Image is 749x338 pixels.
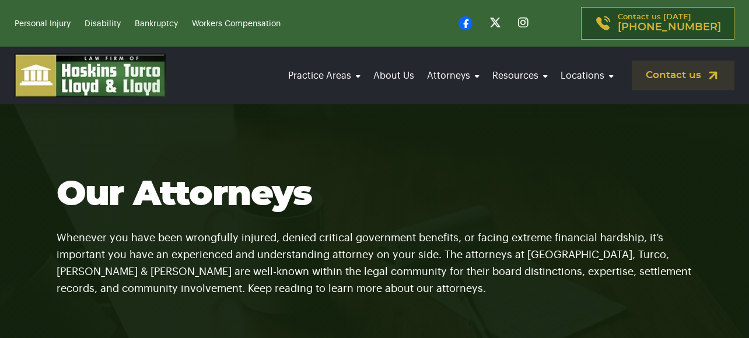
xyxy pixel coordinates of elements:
a: About Us [370,59,418,92]
a: Attorneys [423,59,483,92]
a: Contact us [DATE][PHONE_NUMBER] [581,7,734,40]
a: Locations [557,59,617,92]
a: Practice Areas [285,59,364,92]
p: Contact us [DATE] [618,13,721,33]
a: Disability [85,20,121,28]
a: Resources [489,59,551,92]
a: Contact us [632,61,734,90]
a: Personal Injury [15,20,71,28]
p: Whenever you have been wrongfully injured, denied critical government benefits, or facing extreme... [57,215,692,297]
h1: Our Attorneys [57,174,692,215]
span: [PHONE_NUMBER] [618,22,721,33]
img: logo [15,54,166,97]
a: Bankruptcy [135,20,178,28]
a: Workers Compensation [192,20,281,28]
